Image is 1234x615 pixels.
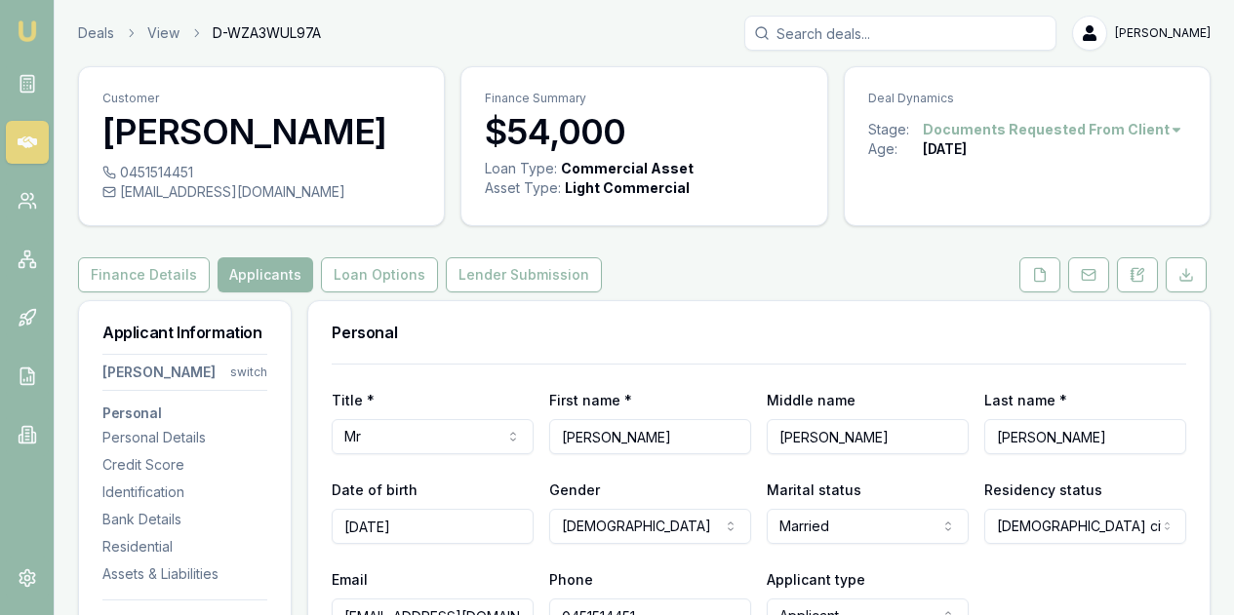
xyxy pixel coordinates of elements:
label: Middle name [767,392,856,408]
h3: Personal [332,325,1186,340]
div: [DATE] [923,139,967,159]
span: D-WZA3WUL97A [213,23,321,43]
p: Deal Dynamics [868,91,1186,106]
label: Title * [332,392,375,408]
div: Bank Details [102,510,267,529]
a: Applicants [214,257,317,292]
div: Personal Details [102,428,267,447]
label: Last name * [984,392,1067,408]
button: Documents Requested From Client [923,120,1183,139]
div: Assets & Liabilities [102,564,267,584]
a: Deals [78,23,114,43]
div: Commercial Asset [561,159,694,178]
p: Customer [102,91,420,106]
div: Residential [102,537,267,557]
h3: Personal [102,406,267,420]
h3: [PERSON_NAME] [102,112,420,151]
label: Applicant type [767,571,865,588]
button: Finance Details [78,257,210,292]
div: Light Commercial [565,178,690,198]
a: View [147,23,179,43]
label: Phone [549,571,593,588]
div: Identification [102,482,267,502]
a: Lender Submission [442,257,606,292]
div: [EMAIL_ADDRESS][DOMAIN_NAME] [102,182,420,202]
nav: breadcrumb [78,23,321,43]
h3: Applicant Information [102,325,267,340]
label: Marital status [767,481,861,498]
button: Loan Options [321,257,438,292]
p: Finance Summary [485,91,803,106]
button: Lender Submission [446,257,602,292]
div: [PERSON_NAME] [102,363,216,382]
div: 0451514451 [102,163,420,182]
label: Gender [549,481,600,498]
label: Residency status [984,481,1102,498]
input: DD/MM/YYYY [332,509,534,544]
button: Applicants [218,257,313,292]
div: Loan Type: [485,159,557,178]
div: Age: [868,139,923,159]
img: emu-icon-u.png [16,19,39,43]
div: Asset Type : [485,178,561,198]
label: Date of birth [332,481,418,498]
div: switch [230,365,267,380]
h3: $54,000 [485,112,803,151]
span: [PERSON_NAME] [1115,25,1211,41]
label: First name * [549,392,632,408]
input: Search deals [744,16,1056,51]
label: Email [332,571,368,588]
a: Loan Options [317,257,442,292]
div: Credit Score [102,455,267,475]
a: Finance Details [78,257,214,292]
div: Stage: [868,120,923,139]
